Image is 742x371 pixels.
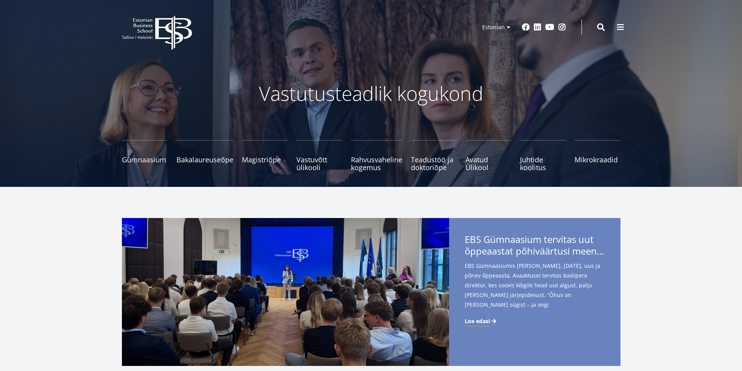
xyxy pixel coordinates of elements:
[465,317,498,325] a: Loe edasi
[351,156,402,171] span: Rahvusvaheline kogemus
[296,156,342,171] span: Vastuvõtt ülikooli
[575,140,620,171] a: Mikrokraadid
[411,140,457,171] a: Teadustöö ja doktoriõpe
[520,140,566,171] a: Juhtide koolitus
[296,140,342,171] a: Vastuvõtt ülikooli
[465,245,605,257] span: õppeaastat põhiväärtusi meenutades
[242,156,288,164] span: Magistriõpe
[122,140,168,171] a: Gümnaasium
[122,218,449,366] img: a
[534,23,541,31] a: Linkedin
[465,261,605,322] span: EBS Gümnaasiumis [PERSON_NAME], [DATE], uus ja põnev õppeaasta. Avaaktusel tervitas koolipere dir...
[122,156,168,164] span: Gümnaasium
[242,140,288,171] a: Magistriõpe
[575,156,620,164] span: Mikrokraadid
[411,156,457,171] span: Teadustöö ja doktoriõpe
[176,140,233,171] a: Bakalaureuseõpe
[351,140,402,171] a: Rahvusvaheline kogemus
[465,156,511,171] span: Avatud Ülikool
[465,140,511,171] a: Avatud Ülikool
[522,23,530,31] a: Facebook
[558,23,566,31] a: Instagram
[176,156,233,164] span: Bakalaureuseõpe
[545,23,554,31] a: Youtube
[465,317,490,325] span: Loe edasi
[520,156,566,171] span: Juhtide koolitus
[465,234,605,259] span: EBS Gümnaasium tervitas uut
[165,82,578,105] p: Vastutusteadlik kogukond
